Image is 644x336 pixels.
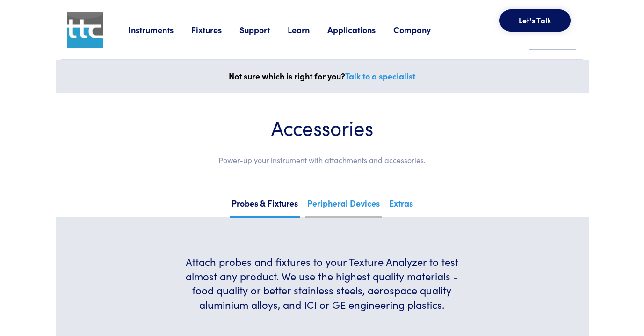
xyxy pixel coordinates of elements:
[288,24,327,36] a: Learn
[230,195,300,218] a: Probes & Fixtures
[393,24,449,36] a: Company
[84,115,561,140] h1: Accessories
[67,12,103,48] img: ttc_logo_1x1_v1.0.png
[175,255,469,312] h6: Attach probes and fixtures to your Texture Analyzer to test almost any product. We use the highes...
[327,24,393,36] a: Applications
[239,24,288,36] a: Support
[499,9,571,32] button: Let's Talk
[128,24,191,36] a: Instruments
[84,154,561,166] p: Power-up your instrument with attachments and accessories.
[61,69,583,83] p: Not sure which is right for you?
[345,70,415,82] a: Talk to a specialist
[387,195,415,216] a: Extras
[305,195,382,218] a: Peripheral Devices
[191,24,239,36] a: Fixtures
